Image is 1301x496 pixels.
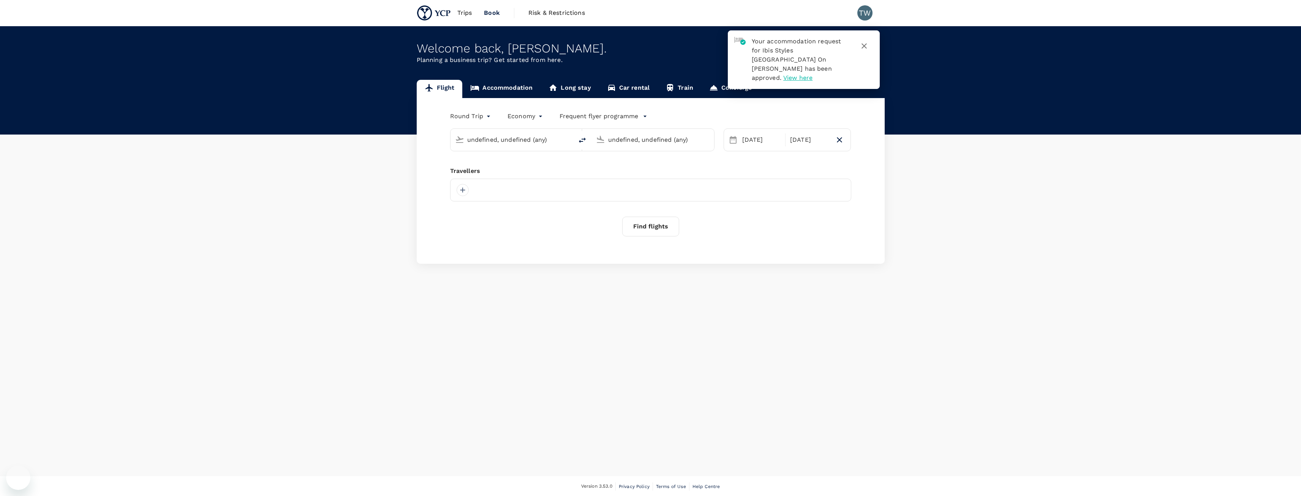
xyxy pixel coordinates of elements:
span: Help Centre [692,484,720,489]
iframe: Button to launch messaging window [6,466,30,490]
a: Long stay [541,80,599,98]
span: Book [484,8,500,17]
div: TW [857,5,873,21]
div: Round Trip [450,110,493,122]
div: Welcome back , [PERSON_NAME] . [417,41,885,55]
span: View here [783,74,813,81]
span: Your accommodation request for Ibis Styles [GEOGRAPHIC_DATA] On [PERSON_NAME] has been approved. [752,38,841,81]
span: Risk & Restrictions [528,8,585,17]
p: Frequent flyer programme [560,112,638,121]
button: delete [573,131,591,149]
input: Depart from [467,134,557,146]
p: Planning a business trip? Get started from here. [417,55,885,65]
div: Travellers [450,166,851,176]
a: Privacy Policy [619,482,650,491]
button: Open [709,139,710,140]
a: Terms of Use [656,482,686,491]
input: Going to [608,134,698,146]
a: Accommodation [462,80,541,98]
button: Frequent flyer programme [560,112,647,121]
span: Version 3.53.0 [581,483,612,490]
button: Find flights [622,217,679,236]
img: hotel-approved [734,37,746,45]
span: Privacy Policy [619,484,650,489]
a: Flight [417,80,463,98]
span: Trips [457,8,472,17]
img: YCP SG Pte. Ltd. [417,5,451,21]
a: Car rental [599,80,658,98]
a: Train [658,80,701,98]
div: [DATE] [787,132,832,147]
button: Open [568,139,569,140]
a: Concierge [701,80,760,98]
div: Economy [507,110,544,122]
a: Help Centre [692,482,720,491]
span: Terms of Use [656,484,686,489]
div: [DATE] [739,132,784,147]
